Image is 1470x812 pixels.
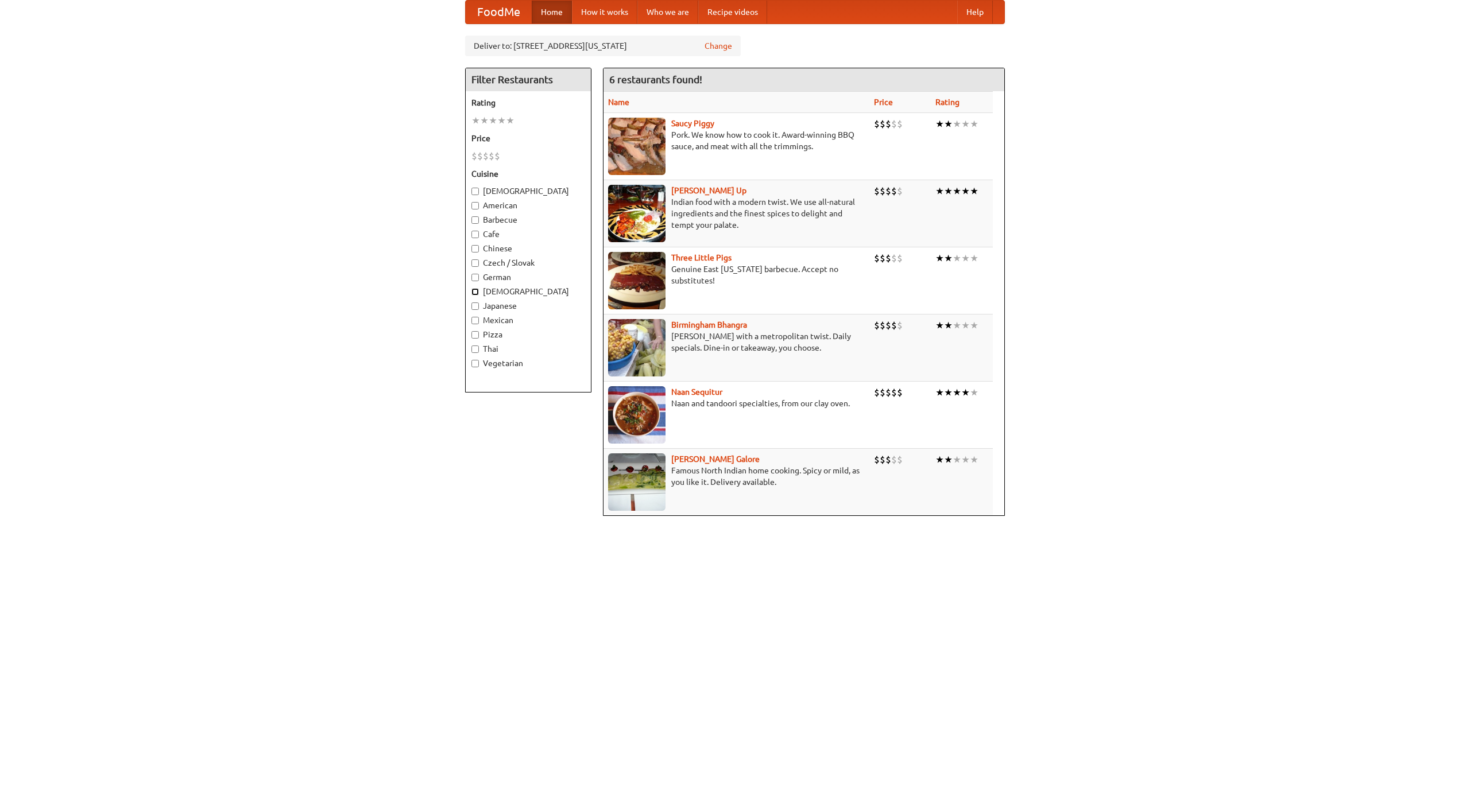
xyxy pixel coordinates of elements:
[970,386,978,399] li: ★
[608,319,666,376] img: bhangra.jpg
[897,319,903,332] li: $
[471,317,479,324] input: Mexican
[471,360,479,367] input: Vegetarian
[608,263,865,286] p: Genuine East [US_STATE] barbecue. Accept no substitutes!
[880,319,885,332] li: $
[874,319,880,332] li: $
[891,252,897,265] li: $
[608,398,865,409] p: Naan and tandoori specialties, from our clay oven.
[961,453,970,466] li: ★
[698,1,767,24] a: Recipe videos
[874,118,880,130] li: $
[897,386,903,399] li: $
[471,188,479,195] input: [DEMOGRAPHIC_DATA]
[608,185,666,242] img: curryup.jpg
[891,453,897,466] li: $
[471,202,479,209] input: American
[608,453,666,511] img: currygalore.jpg
[471,300,585,312] label: Japanese
[953,386,961,399] li: ★
[671,454,760,464] a: [PERSON_NAME] Galore
[897,185,903,197] li: $
[885,386,891,399] li: $
[970,319,978,332] li: ★
[874,98,893,107] a: Price
[885,118,891,130] li: $
[609,74,702,85] ng-pluralize: 6 restaurants found!
[477,150,483,162] li: $
[970,252,978,265] li: ★
[471,133,585,144] h5: Price
[935,185,944,197] li: ★
[465,36,741,56] div: Deliver to: [STREET_ADDRESS][US_STATE]
[471,168,585,180] h5: Cuisine
[471,97,585,108] h5: Rating
[935,319,944,332] li: ★
[953,252,961,265] li: ★
[671,387,722,397] a: Naan Sequitur
[471,288,479,296] input: [DEMOGRAPHIC_DATA]
[935,98,960,107] a: Rating
[961,185,970,197] li: ★
[608,196,865,231] p: Indian food with a modern twist. We use all-natural ingredients and the finest spices to delight ...
[885,252,891,265] li: $
[671,253,732,262] a: Three Little Pigs
[953,453,961,466] li: ★
[705,40,732,52] a: Change
[471,245,479,252] input: Chinese
[608,118,666,175] img: saucy.jpg
[880,386,885,399] li: $
[970,185,978,197] li: ★
[897,453,903,466] li: $
[880,185,885,197] li: $
[471,343,585,355] label: Thai
[608,129,865,152] p: Pork. We know how to cook it. Award-winning BBQ sauce, and meat with all the trimmings.
[608,252,666,309] img: littlepigs.jpg
[970,118,978,130] li: ★
[608,465,865,488] p: Famous North Indian home cooking. Spicy or mild, as you like it. Delivery available.
[671,119,714,128] a: Saucy Piggy
[953,118,961,130] li: ★
[497,114,506,127] li: ★
[471,216,479,224] input: Barbecue
[671,320,747,329] a: Birmingham Bhangra
[489,150,494,162] li: $
[891,386,897,399] li: $
[944,252,953,265] li: ★
[572,1,637,24] a: How it works
[874,252,880,265] li: $
[494,150,500,162] li: $
[471,231,479,238] input: Cafe
[466,68,591,91] h4: Filter Restaurants
[471,331,479,339] input: Pizza
[480,114,489,127] li: ★
[953,185,961,197] li: ★
[471,286,585,297] label: [DEMOGRAPHIC_DATA]
[944,118,953,130] li: ★
[471,200,585,211] label: American
[880,453,885,466] li: $
[957,1,993,24] a: Help
[935,453,944,466] li: ★
[944,453,953,466] li: ★
[471,114,480,127] li: ★
[608,98,629,107] a: Name
[471,302,479,310] input: Japanese
[885,319,891,332] li: $
[944,185,953,197] li: ★
[471,314,585,326] label: Mexican
[471,271,585,283] label: German
[489,114,497,127] li: ★
[608,331,865,353] p: [PERSON_NAME] with a metropolitan twist. Daily specials. Dine-in or takeaway, you choose.
[935,118,944,130] li: ★
[874,453,880,466] li: $
[891,319,897,332] li: $
[608,386,666,444] img: naansequitur.jpg
[637,1,698,24] a: Who we are
[935,386,944,399] li: ★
